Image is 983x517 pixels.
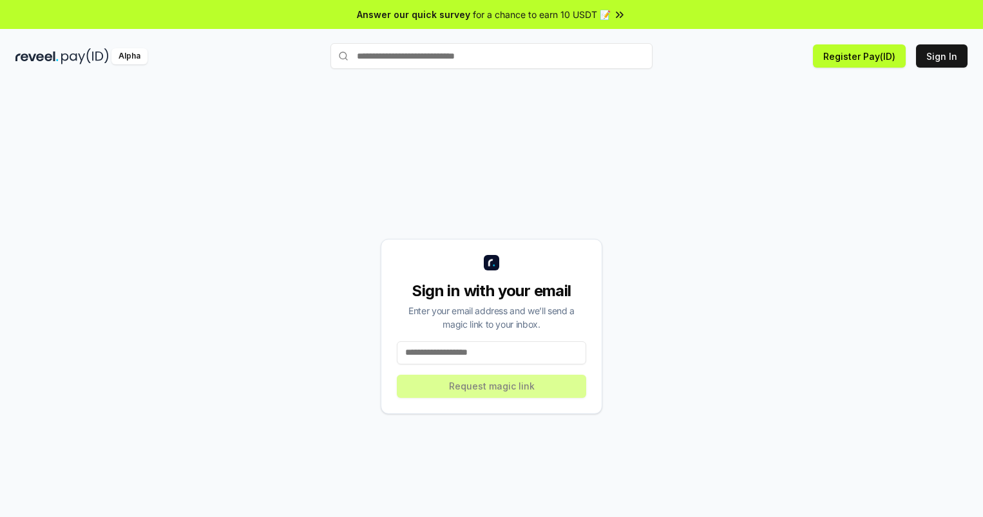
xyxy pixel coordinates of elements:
button: Register Pay(ID) [813,44,906,68]
span: for a chance to earn 10 USDT 📝 [473,8,611,21]
img: reveel_dark [15,48,59,64]
img: logo_small [484,255,499,270]
button: Sign In [916,44,968,68]
img: pay_id [61,48,109,64]
div: Sign in with your email [397,281,586,301]
div: Enter your email address and we’ll send a magic link to your inbox. [397,304,586,331]
div: Alpha [111,48,148,64]
span: Answer our quick survey [357,8,470,21]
